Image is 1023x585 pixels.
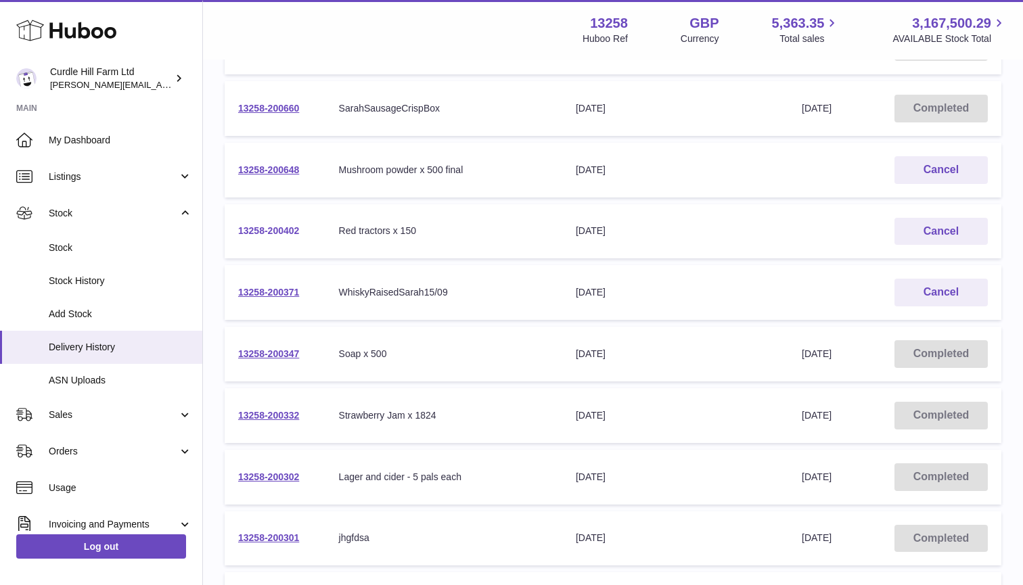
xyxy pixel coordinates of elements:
a: 13258-200402 [238,225,299,236]
div: [DATE] [576,471,775,484]
div: [DATE] [576,164,775,177]
span: [DATE] [802,471,832,482]
a: 5,363.35 Total sales [772,14,840,45]
div: Curdle Hill Farm Ltd [50,66,172,91]
strong: GBP [689,14,719,32]
span: Orders [49,445,178,458]
button: Cancel [894,218,988,245]
div: [DATE] [576,225,775,237]
span: Invoicing and Payments [49,518,178,531]
span: Add Stock [49,308,192,321]
span: Total sales [779,32,840,45]
span: Listings [49,170,178,183]
a: 13258-200301 [238,532,299,543]
a: 13258-200660 [238,103,299,114]
span: [DATE] [802,348,832,359]
div: jhgfdsa [339,532,549,544]
div: [DATE] [576,348,775,360]
img: charlotte@diddlysquatfarmshop.com [16,68,37,89]
a: Log out [16,534,186,559]
a: 13258-200347 [238,348,299,359]
a: 13258-200648 [238,164,299,175]
div: Currency [681,32,719,45]
span: AVAILABLE Stock Total [892,32,1007,45]
div: [DATE] [576,532,775,544]
div: Red tractors x 150 [339,225,549,237]
div: Strawberry Jam x 1824 [339,409,549,422]
span: My Dashboard [49,134,192,147]
span: Delivery History [49,341,192,354]
div: SarahSausageCrispBox [339,102,549,115]
span: Sales [49,408,178,421]
span: Stock [49,241,192,254]
div: [DATE] [576,409,775,422]
a: 13258-200371 [238,287,299,298]
span: Stock History [49,275,192,287]
span: Stock [49,207,178,220]
span: [DATE] [802,410,832,421]
div: WhiskyRaisedSarah15/09 [339,286,549,299]
span: Usage [49,482,192,494]
span: [PERSON_NAME][EMAIL_ADDRESS][DOMAIN_NAME] [50,79,271,90]
span: 3,167,500.29 [912,14,991,32]
span: [DATE] [802,532,832,543]
div: [DATE] [576,286,775,299]
a: 13258-200332 [238,410,299,421]
div: [DATE] [576,102,775,115]
div: Lager and cider - 5 pals each [339,471,549,484]
button: Cancel [894,279,988,306]
div: Mushroom powder x 500 final [339,164,549,177]
button: Cancel [894,156,988,184]
a: 3,167,500.29 AVAILABLE Stock Total [892,14,1007,45]
a: 13258-200302 [238,471,299,482]
span: [DATE] [802,103,832,114]
strong: 13258 [590,14,628,32]
span: 5,363.35 [772,14,825,32]
span: ASN Uploads [49,374,192,387]
div: Huboo Ref [583,32,628,45]
div: Soap x 500 [339,348,549,360]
